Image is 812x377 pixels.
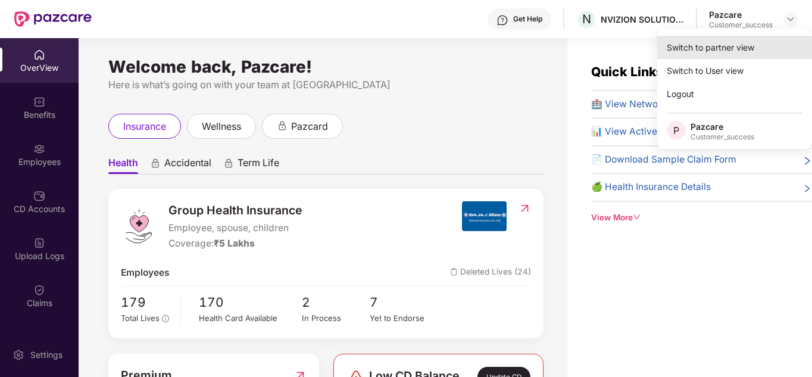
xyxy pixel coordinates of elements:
[370,312,438,325] div: Yet to Endorse
[370,292,438,312] span: 7
[33,331,45,343] img: svg+xml;base64,PHN2ZyBpZD0iRW5kb3JzZW1lbnRzIiB4bWxucz0iaHR0cDovL3d3dy53My5vcmcvMjAwMC9zdmciIHdpZH...
[121,292,172,312] span: 179
[33,190,45,202] img: svg+xml;base64,PHN2ZyBpZD0iQ0RfQWNjb3VudHMiIGRhdGEtbmFtZT0iQ0QgQWNjb3VudHMiIHhtbG5zPSJodHRwOi8vd3...
[121,208,157,244] img: logo
[462,201,507,231] img: insurerIcon
[633,213,641,222] span: down
[302,312,370,325] div: In Process
[121,266,170,280] span: Employees
[582,12,591,26] span: N
[168,236,302,251] div: Coverage:
[202,119,241,134] span: wellness
[450,266,531,280] span: Deleted Lives (24)
[33,96,45,108] img: svg+xml;base64,PHN2ZyBpZD0iQmVuZWZpdHMiIHhtbG5zPSJodHRwOi8vd3d3LnczLm9yZy8yMDAwL3N2ZyIgd2lkdGg9Ij...
[14,11,92,27] img: New Pazcare Logo
[496,14,508,26] img: svg+xml;base64,PHN2ZyBpZD0iSGVscC0zMngzMiIgeG1sbnM9Imh0dHA6Ly93d3cudzMub3JnLzIwMDAvc3ZnIiB3aWR0aD...
[108,77,544,92] div: Here is what’s going on with your team at [GEOGRAPHIC_DATA]
[709,20,773,30] div: Customer_success
[223,158,234,169] div: animation
[123,119,166,134] span: insurance
[802,155,812,167] span: right
[657,36,812,59] div: Switch to partner view
[33,237,45,249] img: svg+xml;base64,PHN2ZyBpZD0iVXBsb2FkX0xvZ3MiIGRhdGEtbmFtZT0iVXBsb2FkIExvZ3MiIHhtbG5zPSJodHRwOi8vd3...
[591,64,663,79] span: Quick Links
[591,124,689,139] span: 📊 View Active Claims
[519,202,531,214] img: RedirectIcon
[591,152,736,167] span: 📄 Download Sample Claim Form
[591,97,710,111] span: 🏥 View Network Hospitals
[691,132,754,142] div: Customer_success
[591,211,812,224] div: View More
[108,62,544,71] div: Welcome back, Pazcare!
[709,9,773,20] div: Pazcare
[591,180,711,194] span: 🍏 Health Insurance Details
[657,82,812,105] div: Logout
[33,284,45,296] img: svg+xml;base64,PHN2ZyBpZD0iQ2xhaW0iIHhtbG5zPSJodHRwOi8vd3d3LnczLm9yZy8yMDAwL3N2ZyIgd2lkdGg9IjIwIi...
[162,315,169,322] span: info-circle
[121,313,160,323] span: Total Lives
[214,238,255,249] span: ₹5 Lakhs
[199,292,301,312] span: 170
[786,14,795,24] img: svg+xml;base64,PHN2ZyBpZD0iRHJvcGRvd24tMzJ4MzIiIHhtbG5zPSJodHRwOi8vd3d3LnczLm9yZy8yMDAwL3N2ZyIgd2...
[513,14,542,24] div: Get Help
[238,157,279,174] span: Term Life
[657,59,812,82] div: Switch to User view
[302,292,370,312] span: 2
[802,182,812,194] span: right
[164,157,211,174] span: Accidental
[199,312,301,325] div: Health Card Available
[150,158,161,169] div: animation
[13,349,24,361] img: svg+xml;base64,PHN2ZyBpZD0iU2V0dGluZy0yMHgyMCIgeG1sbnM9Imh0dHA6Ly93d3cudzMub3JnLzIwMDAvc3ZnIiB3aW...
[27,349,66,361] div: Settings
[601,14,684,25] div: NVIZION SOLUTIONS PRIVATE LIMITED
[450,268,458,276] img: deleteIcon
[33,143,45,155] img: svg+xml;base64,PHN2ZyBpZD0iRW1wbG95ZWVzIiB4bWxucz0iaHR0cDovL3d3dy53My5vcmcvMjAwMC9zdmciIHdpZHRoPS...
[108,157,138,174] span: Health
[691,121,754,132] div: Pazcare
[168,201,302,220] span: Group Health Insurance
[291,119,328,134] span: pazcard
[168,221,302,235] span: Employee, spouse, children
[33,49,45,61] img: svg+xml;base64,PHN2ZyBpZD0iSG9tZSIgeG1sbnM9Imh0dHA6Ly93d3cudzMub3JnLzIwMDAvc3ZnIiB3aWR0aD0iMjAiIG...
[277,120,288,131] div: animation
[673,123,679,138] span: P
